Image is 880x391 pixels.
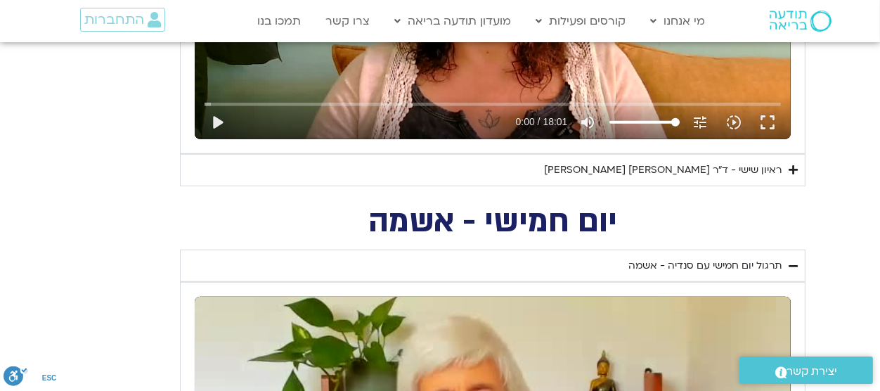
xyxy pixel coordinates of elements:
a: צרו קשר [318,8,377,34]
a: התחברות [80,8,165,32]
span: יצירת קשר [787,362,838,381]
h2: יום חמישי - אשמה [180,207,805,236]
div: ראיון שישי - ד"ר [PERSON_NAME] [PERSON_NAME] [544,162,782,179]
a: מי אנחנו [643,8,712,34]
summary: ראיון שישי - ד"ר [PERSON_NAME] [PERSON_NAME] [180,154,805,186]
span: התחברות [84,12,144,27]
div: תרגול יום חמישי עם סנדיה - אשמה [628,257,782,274]
a: קורסים ופעילות [529,8,633,34]
summary: תרגול יום חמישי עם סנדיה - אשמה [180,250,805,282]
a: מועדון תודעה בריאה [387,8,518,34]
a: יצירת קשר [739,357,873,384]
img: תודעה בריאה [770,11,832,32]
a: תמכו בנו [250,8,308,34]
